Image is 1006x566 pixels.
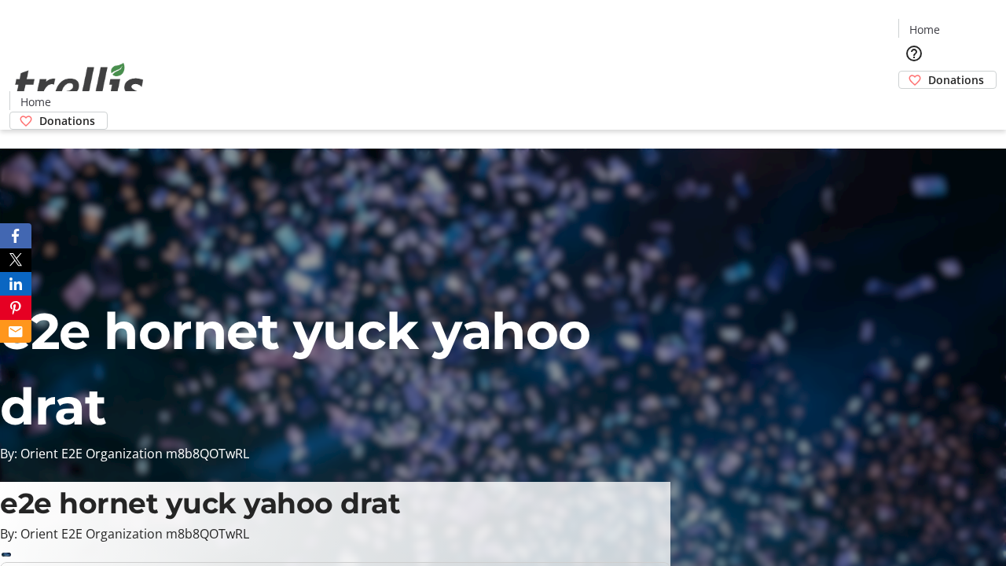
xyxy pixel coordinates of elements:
img: Orient E2E Organization m8b8QOTwRL's Logo [9,46,149,124]
button: Cart [898,89,930,120]
span: Home [20,94,51,110]
a: Home [899,21,949,38]
a: Donations [9,112,108,130]
span: Home [909,21,940,38]
span: Donations [39,112,95,129]
a: Home [10,94,61,110]
button: Help [898,38,930,69]
span: Donations [928,72,984,88]
a: Donations [898,71,997,89]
